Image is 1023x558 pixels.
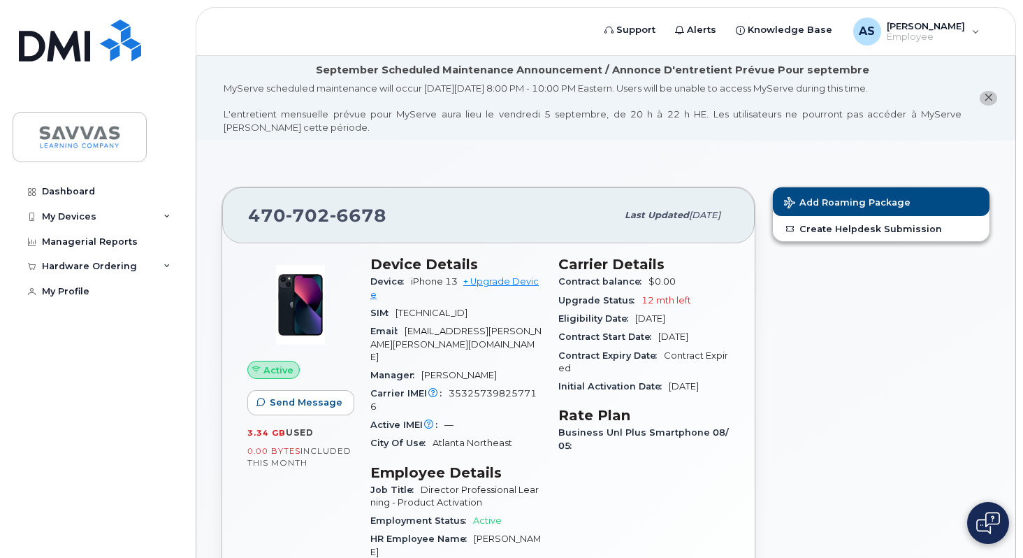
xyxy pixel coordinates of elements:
span: Contract Expiry Date [558,350,664,361]
span: Employment Status [370,515,473,526]
span: Director Professional Learning - Product Activation [370,485,539,508]
h3: Rate Plan [558,407,730,424]
span: included this month [247,445,351,468]
span: Contract balance [558,276,648,287]
span: [TECHNICAL_ID] [396,308,467,318]
h3: Carrier Details [558,256,730,273]
img: image20231002-3703462-1ig824h.jpeg [259,263,342,347]
span: [PERSON_NAME] [370,534,541,557]
span: Send Message [270,396,342,409]
span: $0.00 [648,276,676,287]
span: Device [370,276,411,287]
span: Manager [370,370,421,380]
span: Add Roaming Package [784,197,910,210]
div: September Scheduled Maintenance Announcement / Annonce D'entretient Prévue Pour septembre [316,63,869,78]
span: Carrier IMEI [370,388,449,399]
span: City Of Use [370,438,433,448]
span: Upgrade Status [558,295,641,306]
span: HR Employee Name [370,534,474,544]
span: Contract Start Date [558,331,658,342]
span: Active [263,364,293,377]
span: [DATE] [669,381,699,392]
h3: Device Details [370,256,542,273]
span: Email [370,326,405,336]
span: — [444,420,454,430]
span: 3.34 GB [247,428,286,438]
div: MyServe scheduled maintenance will occur [DATE][DATE] 8:00 PM - 10:00 PM Eastern. Users will be u... [224,82,962,134]
span: [DATE] [658,331,688,342]
span: Job Title [370,485,421,495]
button: close notification [980,91,997,106]
span: [EMAIL_ADDRESS][PERSON_NAME][PERSON_NAME][DOMAIN_NAME] [370,326,542,362]
span: Last updated [625,210,689,220]
span: 470 [248,205,386,226]
span: iPhone 13 [411,276,458,287]
span: 6678 [330,205,386,226]
span: Active [473,515,502,526]
a: + Upgrade Device [370,276,539,299]
span: [DATE] [689,210,720,220]
a: Create Helpdesk Submission [773,216,989,241]
span: Contract Expired [558,350,728,373]
span: [DATE] [635,313,665,324]
img: Open chat [976,512,1000,534]
span: used [286,427,314,438]
span: 0.00 Bytes [247,446,300,456]
span: [PERSON_NAME] [421,370,497,380]
span: Initial Activation Date [558,381,669,392]
button: Send Message [247,390,354,415]
span: Eligibility Date [558,313,635,324]
h3: Employee Details [370,464,542,481]
span: 353257398257716 [370,388,537,411]
span: 702 [286,205,330,226]
span: Business Unl Plus Smartphone 08/05 [558,427,729,450]
span: SIM [370,308,396,318]
button: Add Roaming Package [773,187,989,216]
span: Active IMEI [370,420,444,430]
span: 12 mth left [641,295,691,306]
span: Atlanta Northeast [433,438,512,448]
